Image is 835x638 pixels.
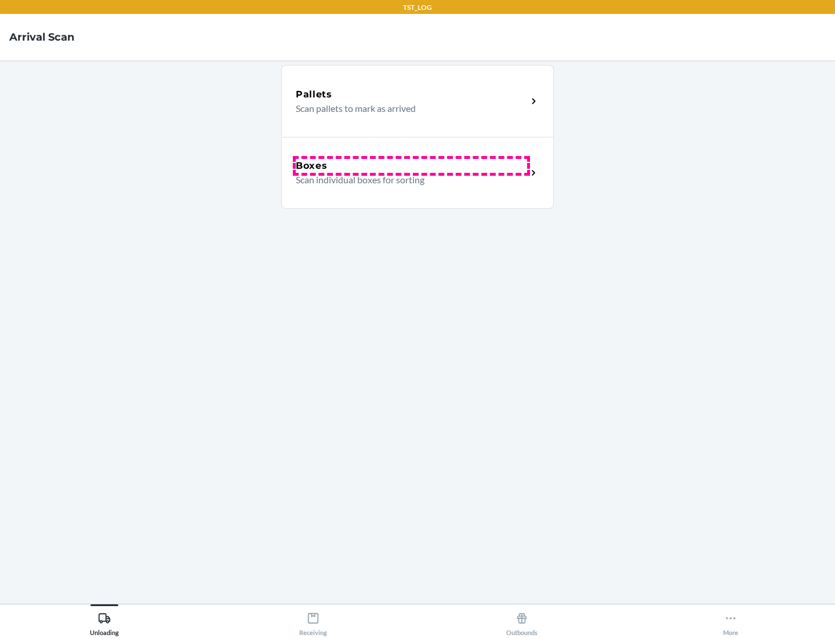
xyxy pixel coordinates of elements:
[403,2,432,13] p: TST_LOG
[209,604,418,636] button: Receiving
[296,173,518,187] p: Scan individual boxes for sorting
[296,101,518,115] p: Scan pallets to mark as arrived
[418,604,626,636] button: Outbounds
[626,604,835,636] button: More
[296,88,332,101] h5: Pallets
[281,65,554,137] a: PalletsScan pallets to mark as arrived
[9,30,74,45] h4: Arrival Scan
[281,137,554,209] a: BoxesScan individual boxes for sorting
[296,159,328,173] h5: Boxes
[723,607,738,636] div: More
[506,607,538,636] div: Outbounds
[299,607,327,636] div: Receiving
[90,607,119,636] div: Unloading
